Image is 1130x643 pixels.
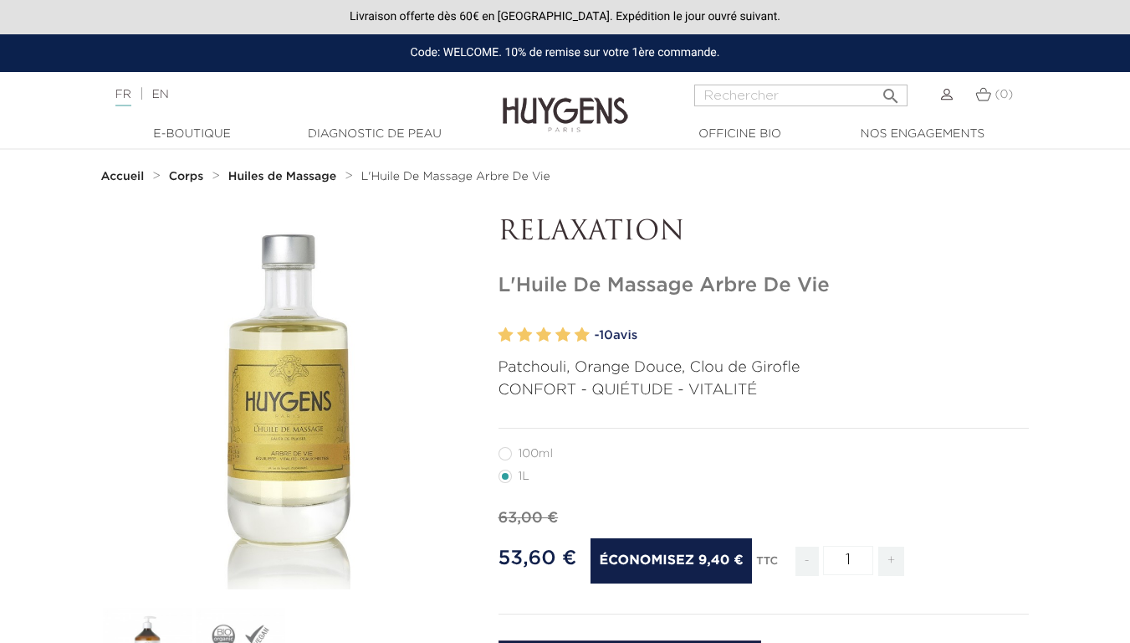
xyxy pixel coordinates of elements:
span: L'Huile De Massage Arbre De Vie [361,171,550,183]
a: FR [115,89,131,106]
label: 4 [555,323,570,347]
button:  [876,80,906,102]
label: 2 [517,323,532,347]
div: TTC [756,543,778,589]
p: RELAXATION [499,217,1030,249]
a: Officine Bio [657,126,824,143]
a: Corps [169,170,207,183]
p: CONFORT - QUIÉTUDE - VITALITÉ [499,379,1030,402]
a: -10avis [595,323,1030,348]
img: Huygens [503,70,628,135]
label: 3 [536,323,551,347]
div: | [107,85,458,105]
label: 1L [499,470,550,483]
a: E-Boutique [109,126,276,143]
span: 53,60 € [499,548,577,568]
input: Rechercher [694,85,908,106]
strong: Accueil [101,171,145,183]
a: Accueil [101,170,148,183]
span: + [878,547,905,576]
strong: Corps [169,171,204,183]
span: (0) [995,89,1013,100]
span: - [795,547,819,576]
input: Quantité [823,546,873,575]
label: 1 [499,323,514,347]
label: 5 [575,323,590,347]
a: Diagnostic de peau [291,126,458,143]
span: Économisez 9,40 € [591,538,751,584]
i:  [881,81,901,101]
a: Huiles de Massage [228,170,340,183]
p: Patchouli, Orange Douce, Clou de Girofle [499,357,1030,379]
label: 100ml [499,447,573,460]
span: 63,00 € [499,511,559,526]
strong: Huiles de Massage [228,171,336,183]
h1: L'Huile De Massage Arbre De Vie [499,274,1030,298]
a: EN [151,89,168,100]
span: 10 [599,329,613,342]
a: L'Huile De Massage Arbre De Vie [361,170,550,183]
a: Nos engagements [839,126,1006,143]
